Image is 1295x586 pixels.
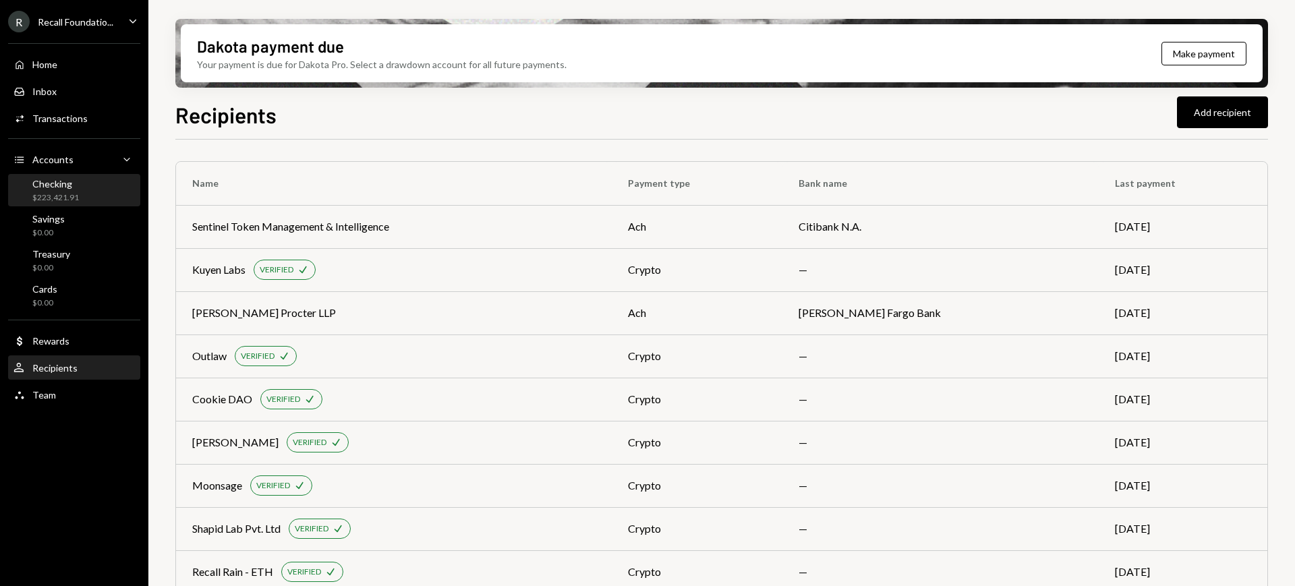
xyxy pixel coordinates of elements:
div: Transactions [32,113,88,124]
div: $0.00 [32,227,65,239]
div: VERIFIED [241,351,275,362]
td: [DATE] [1099,334,1267,378]
th: Bank name [782,162,1099,205]
div: $0.00 [32,297,57,309]
div: Recall Foundatio... [38,16,113,28]
td: [DATE] [1099,421,1267,464]
h1: Recipients [175,101,277,128]
div: Home [32,59,57,70]
div: Sentinel Token Management & Intelligence [192,218,389,235]
div: Inbox [32,86,57,97]
td: — [782,334,1099,378]
div: VERIFIED [295,523,328,535]
a: Treasury$0.00 [8,244,140,276]
div: Outlaw [192,348,227,364]
button: Add recipient [1177,96,1268,128]
td: — [782,248,1099,291]
div: crypto [628,391,766,407]
div: Moonsage [192,477,242,494]
button: Make payment [1161,42,1246,65]
div: Kuyen Labs [192,262,246,278]
div: [PERSON_NAME] Procter LLP [192,305,336,321]
div: Rewards [32,335,69,347]
td: — [782,507,1099,550]
div: VERIFIED [256,480,290,492]
div: crypto [628,521,766,537]
td: — [782,378,1099,421]
a: Cards$0.00 [8,279,140,312]
div: Shapid Lab Pvt. Ltd [192,521,281,537]
div: crypto [628,477,766,494]
div: crypto [628,262,766,278]
div: Recipients [32,362,78,374]
div: VERIFIED [287,566,321,578]
td: [DATE] [1099,464,1267,507]
a: Home [8,52,140,76]
th: Last payment [1099,162,1267,205]
div: Cookie DAO [192,391,252,407]
td: [DATE] [1099,248,1267,291]
div: R [8,11,30,32]
div: Your payment is due for Dakota Pro. Select a drawdown account for all future payments. [197,57,567,71]
th: Name [176,162,612,205]
td: — [782,464,1099,507]
div: crypto [628,564,766,580]
a: Checking$223,421.91 [8,174,140,206]
td: [DATE] [1099,507,1267,550]
a: Accounts [8,147,140,171]
div: $223,421.91 [32,192,79,204]
td: [DATE] [1099,291,1267,334]
div: VERIFIED [260,264,293,276]
td: — [782,421,1099,464]
div: Team [32,389,56,401]
div: ach [628,218,766,235]
div: Dakota payment due [197,35,344,57]
a: Team [8,382,140,407]
td: Citibank N.A. [782,205,1099,248]
div: crypto [628,348,766,364]
a: Savings$0.00 [8,209,140,241]
a: Transactions [8,106,140,130]
div: ach [628,305,766,321]
div: Accounts [32,154,74,165]
div: Savings [32,213,65,225]
div: Treasury [32,248,70,260]
a: Inbox [8,79,140,103]
div: Cards [32,283,57,295]
a: Rewards [8,328,140,353]
a: Recipients [8,355,140,380]
td: [DATE] [1099,205,1267,248]
div: crypto [628,434,766,450]
div: [PERSON_NAME] [192,434,279,450]
div: $0.00 [32,262,70,274]
th: Payment type [612,162,782,205]
div: VERIFIED [266,394,300,405]
div: Checking [32,178,79,189]
td: [DATE] [1099,378,1267,421]
div: VERIFIED [293,437,326,448]
td: [PERSON_NAME] Fargo Bank [782,291,1099,334]
div: Recall Rain - ETH [192,564,273,580]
